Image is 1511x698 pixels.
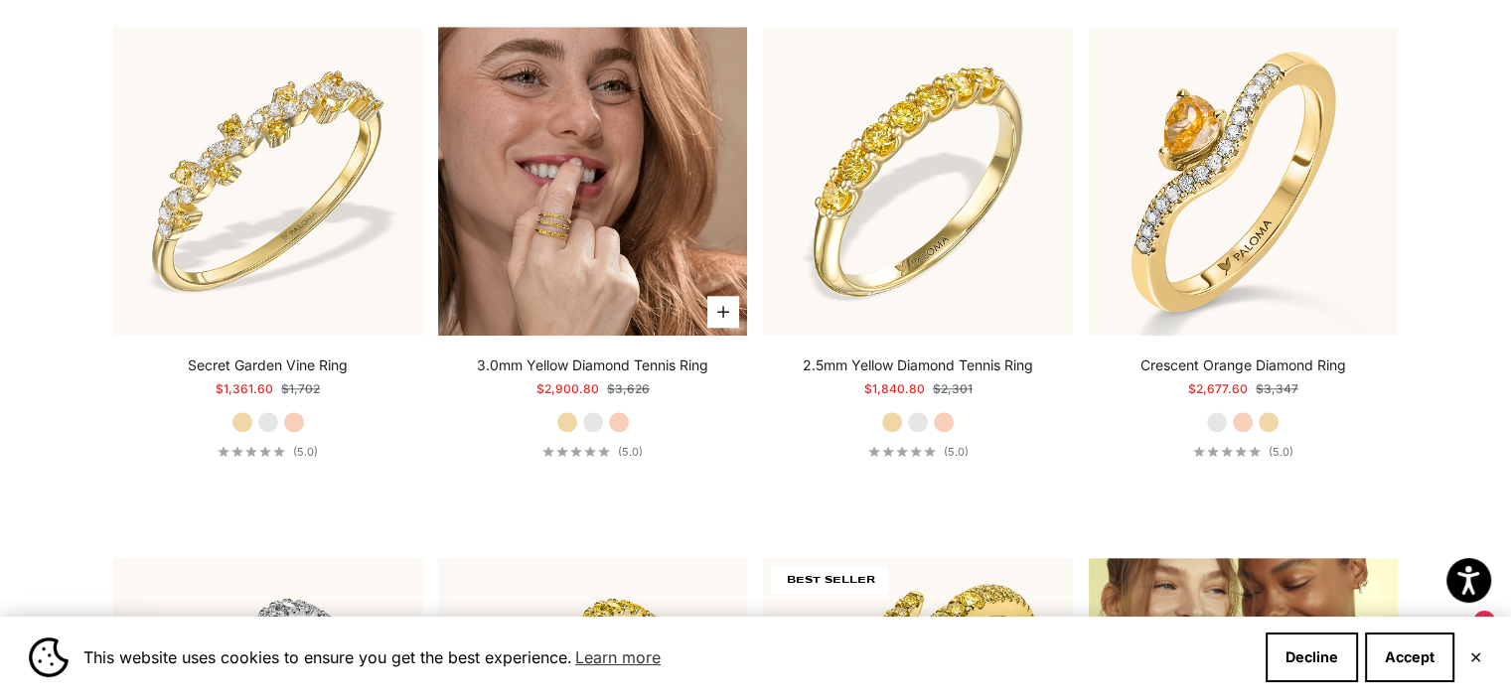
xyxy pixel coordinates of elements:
[1365,632,1454,682] button: Accept
[216,379,273,399] sale-price: $1,361.60
[607,379,650,399] compare-at-price: $3,626
[1140,355,1346,375] a: Crescent Orange Diamond Ring
[281,379,320,399] compare-at-price: $1,702
[188,355,348,375] a: Secret Garden Vine Ring
[29,637,69,677] img: Cookie banner
[218,446,285,457] div: 5.0 out of 5.0 stars
[1188,379,1248,399] sale-price: $2,677.60
[477,355,708,375] a: 3.0mm Yellow Diamond Tennis Ring
[113,27,422,336] img: #YellowGold
[864,379,925,399] sale-price: $1,840.80
[1089,27,1398,336] img: #YellowGold
[542,445,643,459] a: 5.0 out of 5.0 stars(5.0)
[1266,632,1358,682] button: Decline
[536,379,599,399] sale-price: $2,900.80
[572,642,664,672] a: Learn more
[771,566,888,594] span: BEST SELLER
[1469,651,1482,663] button: Close
[542,446,610,457] div: 5.0 out of 5.0 stars
[944,445,969,459] span: (5.0)
[763,27,1072,336] img: #YellowGold
[868,446,936,457] div: 5.0 out of 5.0 stars
[1269,445,1293,459] span: (5.0)
[438,27,747,336] img: #YellowGold #WhiteGold #RoseGold
[868,445,969,459] a: 5.0 out of 5.0 stars(5.0)
[1256,379,1298,399] compare-at-price: $3,347
[218,445,318,459] a: 5.0 out of 5.0 stars(5.0)
[618,445,643,459] span: (5.0)
[803,355,1033,375] a: 2.5mm Yellow Diamond Tennis Ring
[83,642,1250,672] span: This website uses cookies to ensure you get the best experience.
[933,379,973,399] compare-at-price: $2,301
[1193,446,1261,457] div: 5.0 out of 5.0 stars
[293,445,318,459] span: (5.0)
[1193,445,1293,459] a: 5.0 out of 5.0 stars(5.0)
